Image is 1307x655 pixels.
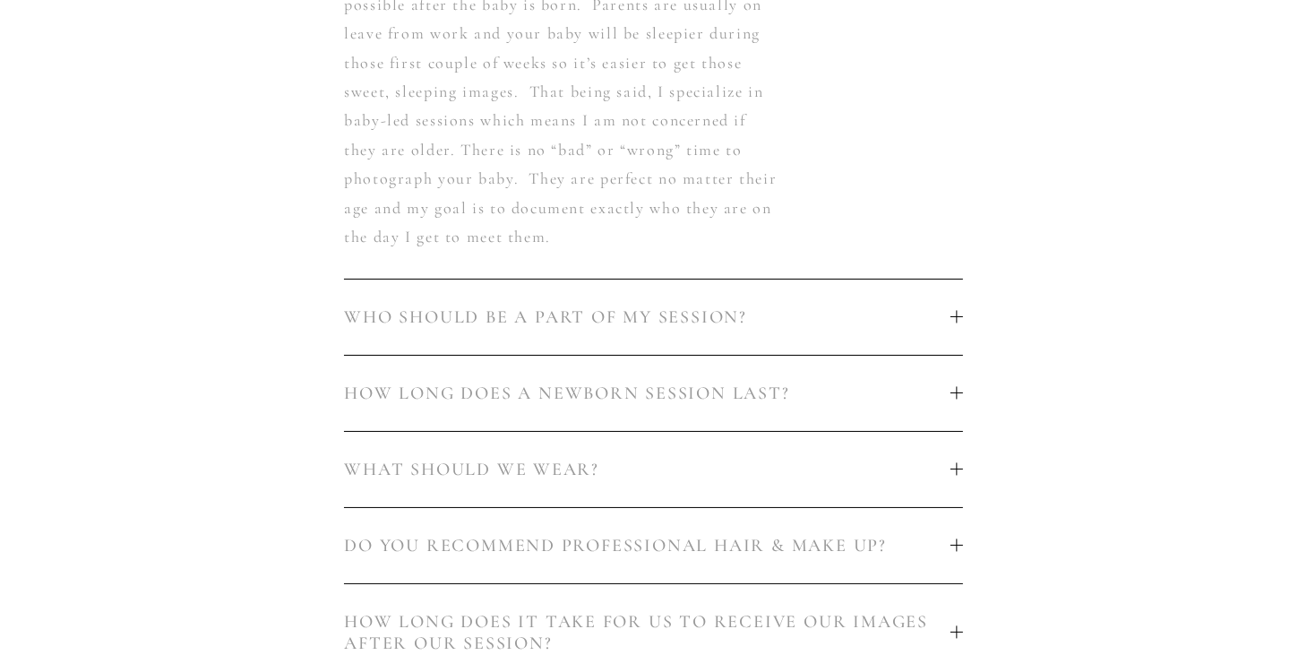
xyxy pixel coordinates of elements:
button: WHAT SHOULD WE WEAR? [344,432,963,507]
span: WHO SHOULD BE A PART OF MY SESSION? [344,306,950,328]
span: HOW LONG DOES IT TAKE FOR US TO RECEIVE OUR IMAGES AFTER OUR SESSION? [344,611,950,654]
button: WHO SHOULD BE A PART OF MY SESSION? [344,280,963,355]
span: DO YOU RECOMMEND PROFESSIONAL HAIR & MAKE UP? [344,535,950,556]
span: WHAT SHOULD WE WEAR? [344,459,950,480]
button: HOW LONG DOES A NEWBORN SESSION LAST? [344,356,963,431]
button: DO YOU RECOMMEND PROFESSIONAL HAIR & MAKE UP? [344,508,963,583]
span: HOW LONG DOES A NEWBORN SESSION LAST? [344,383,950,404]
